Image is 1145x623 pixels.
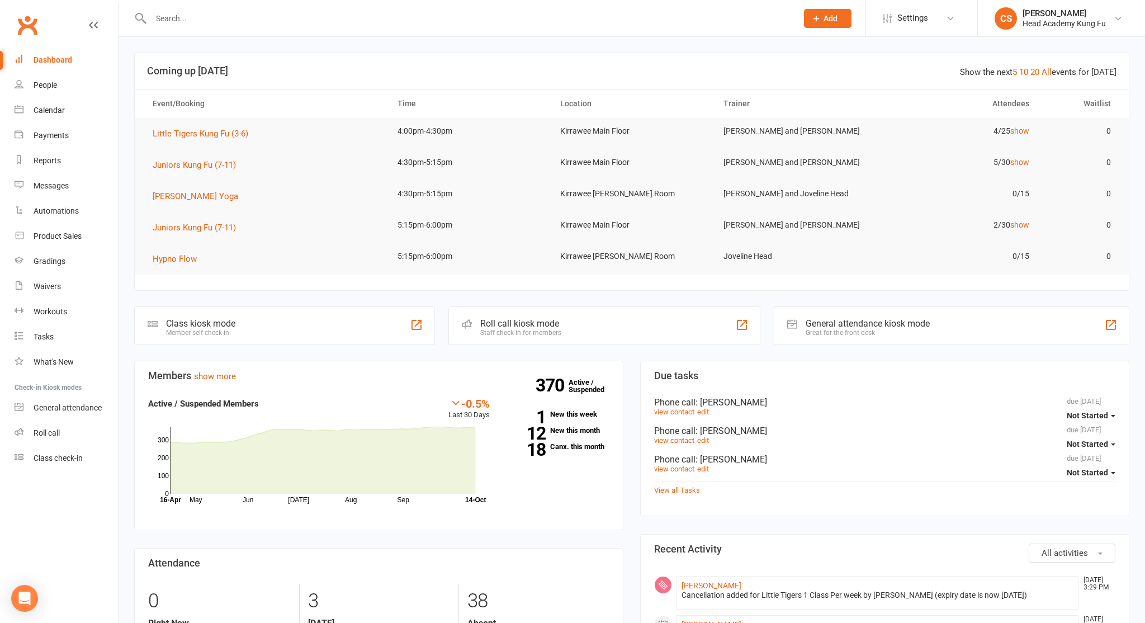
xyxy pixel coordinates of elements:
div: Staff check-in for members [480,329,561,337]
a: Gradings [15,249,118,274]
a: Automations [15,199,118,224]
span: : [PERSON_NAME] [695,426,767,436]
span: Add [824,14,838,23]
a: Workouts [15,299,118,324]
div: Reports [34,156,61,165]
td: 4:30pm-5:15pm [387,181,551,207]
td: 0 [1039,243,1121,270]
input: Search... [148,11,790,26]
div: General attendance kiosk mode [806,318,930,329]
div: 3 [308,584,450,618]
div: 38 [467,584,609,618]
a: Class kiosk mode [15,446,118,471]
button: Juniors Kung Fu (7-11) [153,158,244,172]
strong: Active / Suspended Members [148,399,259,409]
span: Juniors Kung Fu (7-11) [153,160,236,170]
div: Great for the front desk [806,329,930,337]
span: Not Started [1067,468,1108,477]
a: Tasks [15,324,118,350]
button: Juniors Kung Fu (7-11) [153,221,244,234]
div: Cancellation added for Little Tigers 1 Class Per week by [PERSON_NAME] (expiry date is now [DATE]) [682,591,1073,600]
a: General attendance kiosk mode [15,395,118,421]
a: 18Canx. this month [507,443,609,450]
button: All activities [1029,544,1115,563]
td: Joveline Head [713,243,877,270]
strong: 1 [507,409,546,426]
td: 4/25 [876,118,1039,144]
td: Kirrawee Main Floor [550,118,713,144]
span: Not Started [1067,440,1108,449]
td: [PERSON_NAME] and Joveline Head [713,181,877,207]
a: All [1042,67,1052,77]
td: Kirrawee [PERSON_NAME] Room [550,243,713,270]
div: Automations [34,206,79,215]
button: Not Started [1067,405,1115,426]
strong: 18 [507,441,546,458]
div: Calendar [34,106,65,115]
div: Waivers [34,282,61,291]
a: view contact [654,436,694,445]
a: 5 [1012,67,1017,77]
span: : [PERSON_NAME] [695,397,767,408]
div: Workouts [34,307,67,316]
a: edit [697,465,709,473]
a: 1New this week [507,410,609,418]
div: Phone call [654,397,1115,408]
h3: Recent Activity [654,544,1115,555]
time: [DATE] 3:29 PM [1078,577,1115,591]
a: edit [697,408,709,416]
a: Messages [15,173,118,199]
td: 0 [1039,149,1121,176]
button: Add [804,9,851,28]
div: Phone call [654,426,1115,436]
a: view contact [654,465,694,473]
td: [PERSON_NAME] and [PERSON_NAME] [713,212,877,238]
div: Tasks [34,332,54,341]
a: show [1010,126,1029,135]
td: 5:15pm-6:00pm [387,243,551,270]
th: Time [387,89,551,118]
a: 10 [1019,67,1028,77]
td: [PERSON_NAME] and [PERSON_NAME] [713,149,877,176]
div: CS [995,7,1017,30]
th: Attendees [876,89,1039,118]
span: Settings [897,6,928,31]
td: 5/30 [876,149,1039,176]
a: People [15,73,118,98]
td: 4:00pm-4:30pm [387,118,551,144]
div: Roll call [34,428,60,437]
span: Juniors Kung Fu (7-11) [153,223,236,233]
div: -0.5% [448,397,490,409]
td: 0/15 [876,243,1039,270]
a: show more [194,371,236,381]
a: [PERSON_NAME] [682,581,741,590]
span: Little Tigers Kung Fu (3-6) [153,129,248,139]
span: [PERSON_NAME] Yoga [153,191,238,201]
strong: 12 [507,425,546,442]
div: Product Sales [34,232,82,240]
td: 4:30pm-5:15pm [387,149,551,176]
a: edit [697,436,709,445]
a: Reports [15,148,118,173]
div: Class kiosk mode [166,318,235,329]
td: 0 [1039,181,1121,207]
h3: Attendance [148,558,609,569]
div: Last 30 Days [448,397,490,421]
a: 370Active / Suspended [569,370,618,402]
div: Gradings [34,257,65,266]
span: Hypno Flow [153,254,197,264]
button: Not Started [1067,434,1115,454]
td: 2/30 [876,212,1039,238]
td: 5:15pm-6:00pm [387,212,551,238]
th: Event/Booking [143,89,387,118]
div: Head Academy Kung Fu [1023,18,1106,29]
button: Little Tigers Kung Fu (3-6) [153,127,256,140]
a: What's New [15,350,118,375]
th: Location [550,89,713,118]
div: General attendance [34,403,102,412]
span: Not Started [1067,411,1108,420]
div: [PERSON_NAME] [1023,8,1106,18]
button: [PERSON_NAME] Yoga [153,190,246,203]
a: Clubworx [13,11,41,39]
a: Product Sales [15,224,118,249]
